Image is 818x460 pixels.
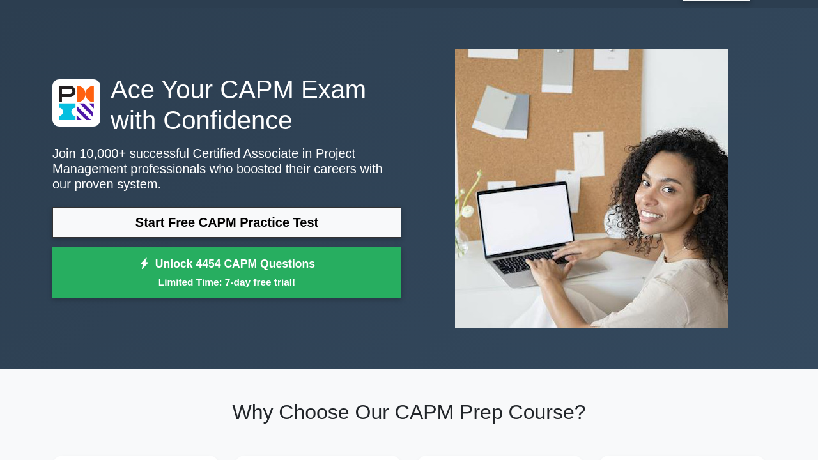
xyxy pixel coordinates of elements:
[52,247,401,298] a: Unlock 4454 CAPM QuestionsLimited Time: 7-day free trial!
[52,400,766,424] h2: Why Choose Our CAPM Prep Course?
[68,275,385,289] small: Limited Time: 7-day free trial!
[52,207,401,238] a: Start Free CAPM Practice Test
[52,146,401,192] p: Join 10,000+ successful Certified Associate in Project Management professionals who boosted their...
[52,74,401,135] h1: Ace Your CAPM Exam with Confidence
